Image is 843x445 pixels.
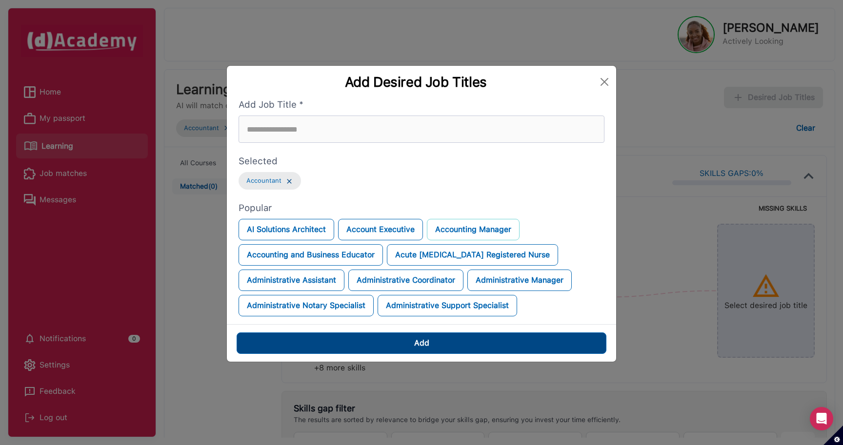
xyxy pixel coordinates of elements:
button: Acute [MEDICAL_DATA] Registered Nurse [387,244,558,266]
button: Accountant... [239,172,301,190]
button: Close [597,74,612,90]
label: Selected [239,155,604,168]
button: Administrative Coordinator [348,270,463,291]
button: Administrative Notary Specialist [239,295,374,316]
button: AI Solutions Architect [239,219,334,240]
button: Accounting Manager [427,219,520,240]
img: ... [285,177,293,185]
button: Account Executive [338,219,423,240]
button: Set cookie preferences [823,426,843,445]
button: Administrative Support Specialist [378,295,517,316]
label: Add Job Title * [239,98,604,112]
div: Open Intercom Messenger [810,407,833,430]
div: Add [414,336,429,350]
div: Add Desired Job Titles [235,74,597,90]
button: Administrative Assistant [239,270,344,291]
label: Popular [239,201,604,215]
button: Add [237,332,606,354]
button: Administrative Manager [467,270,572,291]
button: Accounting and Business Educator [239,244,383,266]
